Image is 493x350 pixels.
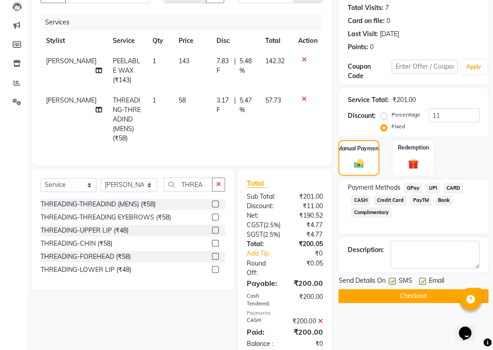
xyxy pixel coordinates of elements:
span: [PERSON_NAME] [46,96,97,104]
div: THREADING-UPPER LIP (₹48) [41,226,129,235]
span: Credit Card [374,195,406,205]
span: GPay [404,183,422,193]
div: ₹200.00 [285,278,329,289]
span: Send Details On [338,276,385,287]
img: _gift.svg [405,157,422,170]
th: Service [107,31,147,51]
label: Fixed [391,122,405,131]
span: PEELABLE WAX (₹143) [113,57,140,84]
div: Card on file: [347,16,384,26]
input: Search or Scan [164,177,212,191]
div: ₹11.00 [285,201,329,211]
div: [DATE] [379,29,399,39]
span: 5.47 % [239,96,254,115]
div: ( ) [240,230,287,239]
div: CASH [240,317,285,326]
div: ( ) [240,220,287,230]
div: THREADING-FOREHEAD (₹58) [41,252,131,261]
div: Discount: [240,201,285,211]
span: 7.83 F [217,56,230,75]
span: | [234,56,235,75]
span: [PERSON_NAME] [46,57,97,65]
span: SMS [398,276,412,287]
span: 2.5% [265,221,279,229]
div: ₹200.00 [285,317,329,326]
div: Payable: [240,278,285,289]
div: Total Visits: [347,3,383,13]
div: ₹200.00 [285,292,329,308]
div: Round Off: [240,259,285,278]
div: Description: [347,245,383,255]
div: Service Total: [347,95,388,105]
span: Bank [435,195,453,205]
input: Enter Offer / Coupon Code [392,60,457,74]
img: _cash.svg [351,158,367,169]
span: | [234,96,235,115]
button: Checkout [338,289,488,303]
div: Services [41,14,329,31]
div: Coupon Code [347,62,392,81]
div: ₹200.00 [285,327,329,337]
div: ₹4.77 [287,220,330,230]
span: 57.73 [265,96,281,104]
th: Total [260,31,293,51]
span: Complimentary [351,207,392,218]
label: Redemption [398,144,429,152]
span: Payment Methods [347,183,400,192]
span: UPI [426,183,440,193]
iframe: chat widget [455,314,484,341]
div: ₹0.05 [285,259,329,278]
div: Net: [240,211,285,220]
span: PayTM [410,195,432,205]
th: Price [173,31,211,51]
div: THREADING-THREADIND (MENS) (₹58) [41,200,156,209]
span: 58 [179,96,186,104]
div: ₹190.52 [285,211,329,220]
a: Add Tip [240,249,292,258]
div: ₹0 [292,249,329,258]
th: Action [293,31,323,51]
div: Paid: [240,327,285,337]
div: ₹200.05 [285,239,329,249]
span: 1 [152,57,156,65]
div: THREADING-THREADING EYEBROWS (₹58) [41,213,171,222]
span: CGST [247,221,263,229]
span: 142.32 [265,57,285,65]
span: CARD [443,183,463,193]
button: Apply [461,60,487,74]
label: Percentage [391,111,420,119]
label: Manual Payment [337,145,381,153]
div: 0 [369,42,373,52]
th: Qty [147,31,173,51]
span: 3.17 F [217,96,230,115]
div: 7 [385,3,388,13]
div: Discount: [347,111,375,121]
div: ₹201.00 [392,95,415,105]
th: Stylist [41,31,107,51]
div: Points: [347,42,368,52]
div: Last Visit: [347,29,378,39]
span: 1 [152,96,156,104]
span: SGST [247,230,263,238]
span: 5.48 % [239,56,254,75]
span: THREADING-THREADIND (MENS) (₹58) [113,96,141,142]
div: THREADING-CHIN (₹58) [41,239,112,248]
div: ₹0 [285,339,329,349]
span: 2.5% [265,231,278,238]
div: Total: [240,239,285,249]
span: Total [247,178,267,188]
div: Payments [247,309,323,317]
div: Sub Total: [240,192,285,201]
div: 0 [386,16,390,26]
span: 143 [179,57,189,65]
div: Cash Tendered: [240,292,285,308]
th: Disc [211,31,260,51]
div: ₹4.77 [287,230,330,239]
div: Balance : [240,339,285,349]
div: ₹201.00 [285,192,329,201]
span: Email [428,276,444,287]
div: THREADING-LOWER LIP (₹48) [41,265,131,275]
span: CASH [351,195,370,205]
